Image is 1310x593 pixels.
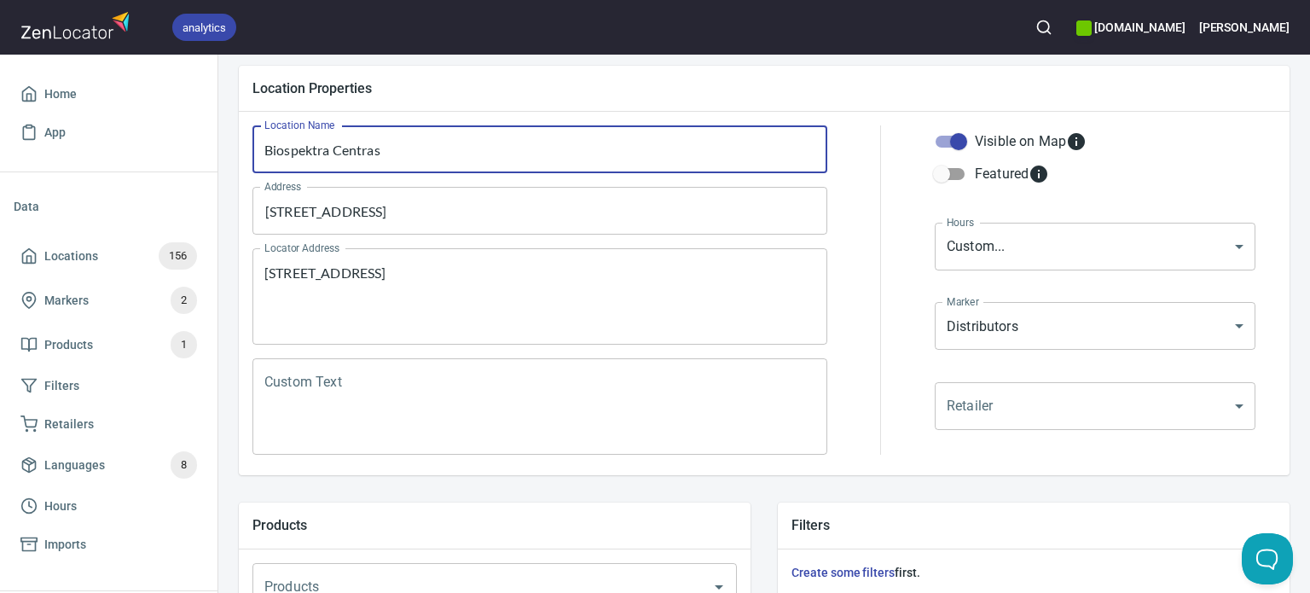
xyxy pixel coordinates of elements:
span: 156 [159,247,197,266]
a: Locations156 [14,234,204,278]
h6: first. [791,563,1276,582]
span: 1 [171,335,197,355]
a: Languages8 [14,443,204,487]
span: Languages [44,455,105,476]
span: analytics [172,19,236,37]
iframe: Help Scout Beacon - Open [1242,533,1293,584]
span: 2 [171,291,197,311]
button: Search [1025,9,1063,46]
a: Home [14,75,204,113]
span: Products [44,334,93,356]
a: Retailers [14,405,204,444]
div: Distributors [935,302,1255,350]
span: App [44,122,66,143]
svg: Featured locations are moved to the top of the search results list. [1029,164,1049,184]
span: Filters [44,375,79,397]
h5: Filters [791,516,1276,534]
img: zenlocator [20,7,135,44]
span: Hours [44,496,77,517]
button: [PERSON_NAME] [1199,9,1290,46]
div: Visible on Map [975,131,1087,152]
li: Data [14,186,204,227]
button: color-6DC700 [1076,20,1092,36]
h5: Location Properties [252,79,1276,97]
a: Imports [14,526,204,564]
h6: [PERSON_NAME] [1199,18,1290,37]
span: 8 [171,456,197,475]
span: Imports [44,534,86,555]
span: Locations [44,246,98,267]
a: App [14,113,204,152]
div: Featured [975,164,1049,184]
a: Products1 [14,323,204,367]
div: Custom... [935,223,1255,270]
h5: Products [252,516,737,534]
div: ​ [935,382,1255,430]
h6: [DOMAIN_NAME] [1076,18,1185,37]
div: analytics [172,14,236,41]
span: Retailers [44,414,94,435]
a: Markers2 [14,278,204,323]
span: Markers [44,290,89,311]
a: Filters [14,367,204,405]
span: Home [44,84,77,105]
a: Hours [14,487,204,526]
svg: Whether the location is visible on the map. [1066,131,1087,152]
textarea: [STREET_ADDRESS] [264,265,815,329]
a: Create some filters [791,566,895,579]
